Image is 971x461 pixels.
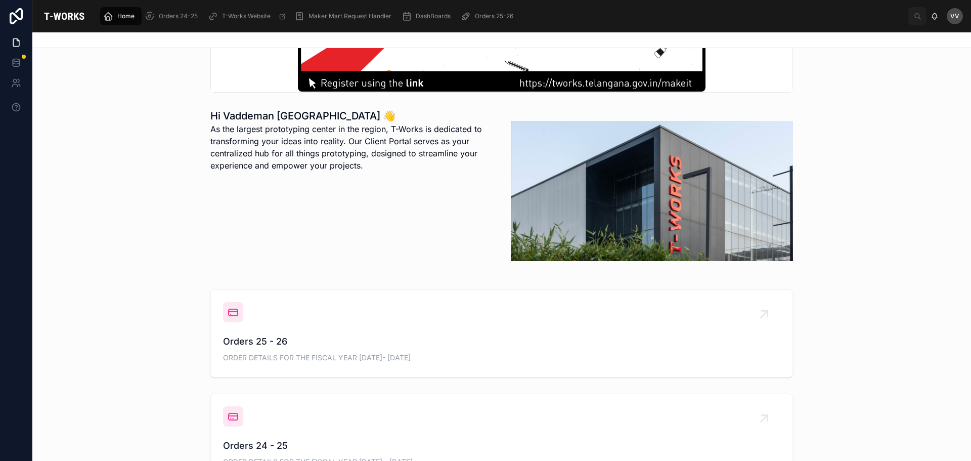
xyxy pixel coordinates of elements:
[291,7,399,25] a: Maker Mart Request Handler
[223,334,780,349] span: Orders 25 - 26
[399,7,458,25] a: DashBoards
[40,8,88,24] img: App logo
[205,7,291,25] a: T-Works Website
[475,12,513,20] span: Orders 25-26
[210,123,493,172] p: As the largest prototyping center in the region, T-Works is dedicated to transforming your ideas ...
[211,290,792,377] a: Orders 25 - 26ORDER DETAILS FOR THE FISCAL YEAR [DATE]- [DATE]
[210,109,493,123] h1: Hi Vaddeman [GEOGRAPHIC_DATA] 👋
[950,12,959,20] span: VV
[100,7,142,25] a: Home
[511,121,793,261] img: 20656-Tworks-build.png
[96,5,908,27] div: scrollable content
[223,439,780,453] span: Orders 24 - 25
[222,12,271,20] span: T-Works Website
[142,7,205,25] a: Orders 24-25
[308,12,391,20] span: Maker Mart Request Handler
[416,12,451,20] span: DashBoards
[117,12,135,20] span: Home
[458,7,520,25] a: Orders 25-26
[159,12,198,20] span: Orders 24-25
[223,353,780,363] span: ORDER DETAILS FOR THE FISCAL YEAR [DATE]- [DATE]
